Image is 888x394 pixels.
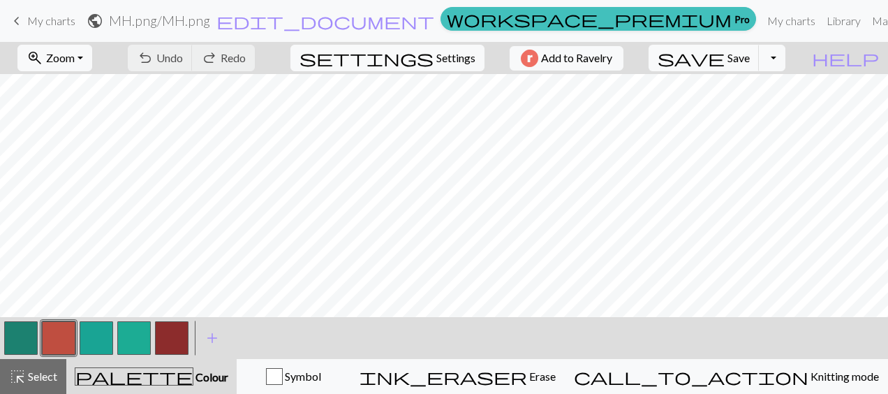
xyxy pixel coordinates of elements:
[727,51,750,64] span: Save
[66,359,237,394] button: Colour
[216,11,434,31] span: edit_document
[527,370,556,383] span: Erase
[8,11,25,31] span: keyboard_arrow_left
[649,45,760,71] button: Save
[283,370,321,383] span: Symbol
[541,50,612,67] span: Add to Ravelry
[27,14,75,27] span: My charts
[350,359,565,394] button: Erase
[521,50,538,67] img: Ravelry
[658,48,725,68] span: save
[360,367,527,386] span: ink_eraser
[46,51,75,64] span: Zoom
[17,45,92,71] button: Zoom
[510,46,623,71] button: Add to Ravelry
[808,370,879,383] span: Knitting mode
[290,45,484,71] button: SettingsSettings
[75,367,193,386] span: palette
[193,370,228,384] span: Colour
[565,359,888,394] button: Knitting mode
[8,9,75,33] a: My charts
[27,48,43,68] span: zoom_in
[237,359,350,394] button: Symbol
[9,367,26,386] span: highlight_alt
[821,7,866,35] a: Library
[574,367,808,386] span: call_to_action
[204,328,221,348] span: add
[109,13,210,29] h2: MH.png / MH.png
[441,7,756,31] a: Pro
[436,50,475,66] span: Settings
[812,48,879,68] span: help
[299,48,434,68] span: settings
[762,7,821,35] a: My charts
[447,9,732,29] span: workspace_premium
[87,11,103,31] span: public
[299,50,434,66] i: Settings
[26,370,57,383] span: Select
